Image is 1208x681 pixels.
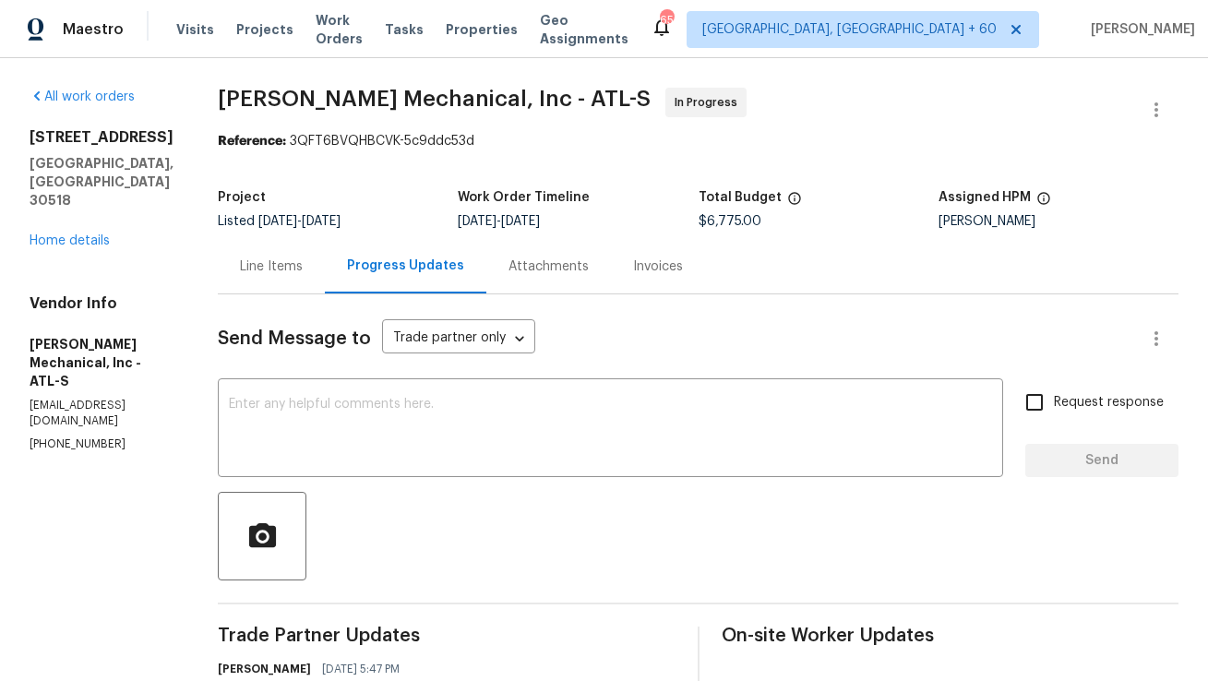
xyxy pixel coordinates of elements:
[30,335,173,390] h5: [PERSON_NAME] Mechanical, Inc - ATL-S
[699,215,761,228] span: $6,775.00
[1036,191,1051,215] span: The hpm assigned to this work order.
[30,436,173,452] p: [PHONE_NUMBER]
[540,11,628,48] span: Geo Assignments
[939,215,1178,228] div: [PERSON_NAME]
[446,20,518,39] span: Properties
[30,234,110,247] a: Home details
[722,627,1179,645] span: On-site Worker Updates
[458,215,496,228] span: [DATE]
[382,324,535,354] div: Trade partner only
[458,215,540,228] span: -
[258,215,297,228] span: [DATE]
[458,191,590,204] h5: Work Order Timeline
[258,215,341,228] span: -
[218,627,676,645] span: Trade Partner Updates
[702,20,997,39] span: [GEOGRAPHIC_DATA], [GEOGRAPHIC_DATA] + 60
[699,191,782,204] h5: Total Budget
[240,257,303,276] div: Line Items
[508,257,589,276] div: Attachments
[675,93,745,112] span: In Progress
[1083,20,1195,39] span: [PERSON_NAME]
[1054,393,1164,412] span: Request response
[218,191,266,204] h5: Project
[218,660,311,678] h6: [PERSON_NAME]
[218,135,286,148] b: Reference:
[302,215,341,228] span: [DATE]
[633,257,683,276] div: Invoices
[218,132,1178,150] div: 3QFT6BVQHBCVK-5c9ddc53d
[30,294,173,313] h4: Vendor Info
[501,215,540,228] span: [DATE]
[787,191,802,215] span: The total cost of line items that have been proposed by Opendoor. This sum includes line items th...
[322,660,400,678] span: [DATE] 5:47 PM
[176,20,214,39] span: Visits
[316,11,363,48] span: Work Orders
[218,88,651,110] span: [PERSON_NAME] Mechanical, Inc - ATL-S
[30,128,173,147] h2: [STREET_ADDRESS]
[218,215,341,228] span: Listed
[939,191,1031,204] h5: Assigned HPM
[218,329,371,348] span: Send Message to
[660,11,673,30] div: 658
[236,20,293,39] span: Projects
[347,257,464,275] div: Progress Updates
[385,23,424,36] span: Tasks
[30,90,135,103] a: All work orders
[30,154,173,209] h5: [GEOGRAPHIC_DATA], [GEOGRAPHIC_DATA] 30518
[30,398,173,429] p: [EMAIL_ADDRESS][DOMAIN_NAME]
[63,20,124,39] span: Maestro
